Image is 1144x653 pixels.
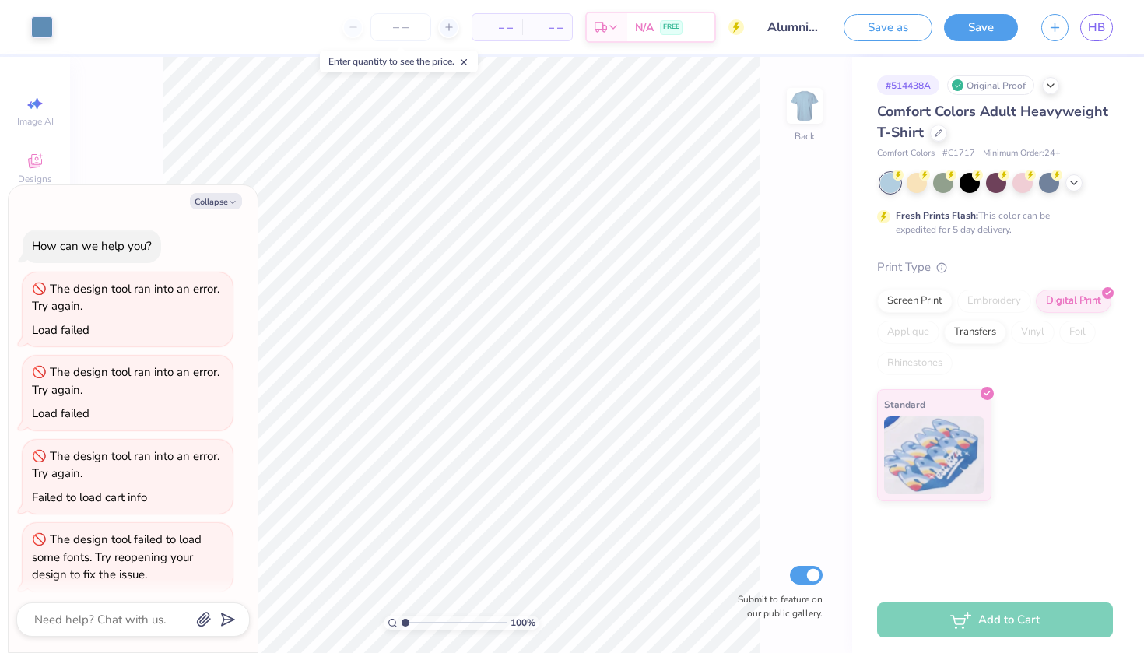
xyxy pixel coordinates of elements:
[1036,290,1111,313] div: Digital Print
[896,209,978,222] strong: Fresh Prints Flash:
[663,22,679,33] span: FREE
[17,115,54,128] span: Image AI
[511,616,535,630] span: 100 %
[877,321,939,344] div: Applique
[32,238,152,254] div: How can we help you?
[877,258,1113,276] div: Print Type
[18,173,52,185] span: Designs
[789,90,820,121] img: Back
[635,19,654,36] span: N/A
[957,290,1031,313] div: Embroidery
[190,193,242,209] button: Collapse
[532,19,563,36] span: – –
[32,405,89,421] div: Load failed
[877,147,935,160] span: Comfort Colors
[320,51,478,72] div: Enter quantity to see the price.
[844,14,932,41] button: Save as
[1088,19,1105,37] span: HB
[1011,321,1055,344] div: Vinyl
[944,321,1006,344] div: Transfers
[32,322,89,338] div: Load failed
[877,102,1108,142] span: Comfort Colors Adult Heavyweight T-Shirt
[947,75,1034,95] div: Original Proof
[1080,14,1113,41] a: HB
[795,129,815,143] div: Back
[942,147,975,160] span: # C1717
[1059,321,1096,344] div: Foil
[32,281,219,314] div: The design tool ran into an error. Try again.
[32,448,219,482] div: The design tool ran into an error. Try again.
[756,12,832,43] input: Untitled Design
[482,19,513,36] span: – –
[877,75,939,95] div: # 514438A
[877,352,953,375] div: Rhinestones
[884,396,925,413] span: Standard
[32,532,202,582] div: The design tool failed to load some fonts. Try reopening your design to fix the issue.
[32,490,147,505] div: Failed to load cart info
[884,416,984,494] img: Standard
[32,364,219,398] div: The design tool ran into an error. Try again.
[896,209,1087,237] div: This color can be expedited for 5 day delivery.
[877,290,953,313] div: Screen Print
[729,592,823,620] label: Submit to feature on our public gallery.
[983,147,1061,160] span: Minimum Order: 24 +
[370,13,431,41] input: – –
[944,14,1018,41] button: Save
